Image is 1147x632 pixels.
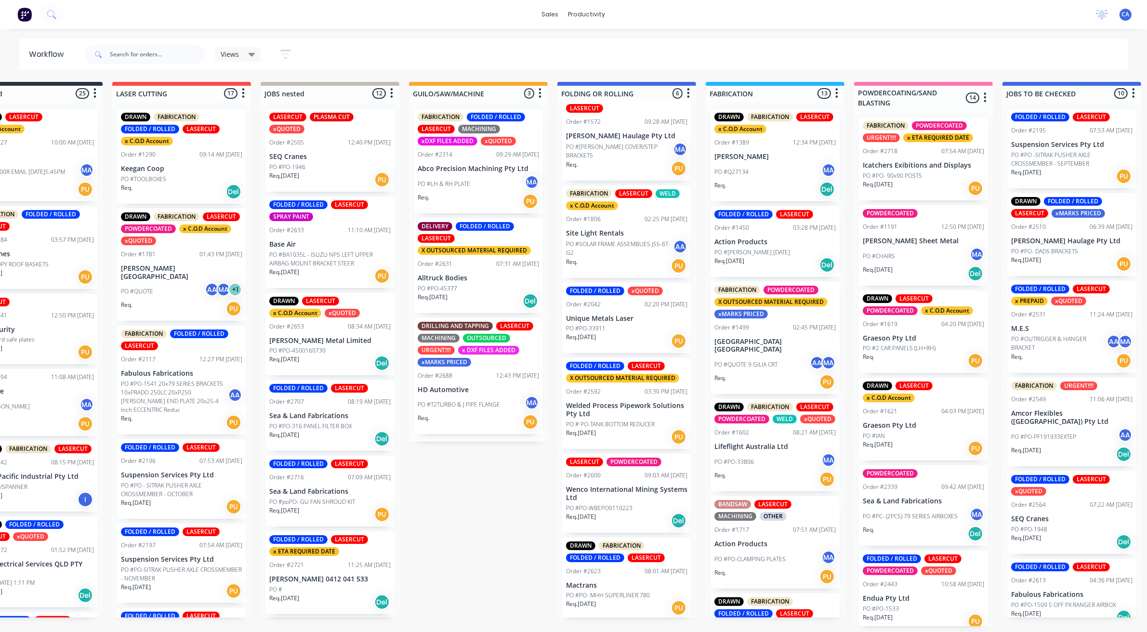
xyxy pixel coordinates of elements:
[226,184,241,199] div: Del
[566,104,603,113] div: LASERCUT
[859,290,988,373] div: DRAWNLASERCUTPOWDERCOATEDx C.O.D AccountOrder #161904:20 PM [DATE]Graeson Pty LtdPO #2 CAR PANELS...
[265,109,395,192] div: LASERCUTPLASMA CUTxQUOTEDOrder #250512:40 PM [DATE]SEQ CranesPO #PO-1946Req.[DATE]PU
[1011,237,1133,245] p: [PERSON_NAME] Haulage Pty Ltd
[458,346,519,355] div: x DXF FILES ADDED
[711,282,840,395] div: FABRICATIONPOWDERCOATEDX OUTSOURCED MATERIAL REQUIREDxMARKS PRICEDOrder #149902:45 PM [DATE][GEOG...
[714,403,744,411] div: DRAWN
[523,414,538,430] div: PU
[1011,209,1048,218] div: LASERCUT
[863,147,897,156] div: Order #2718
[418,274,539,282] p: Alltruck Bodies
[714,257,744,265] p: Req. [DATE]
[671,258,686,274] div: PU
[414,109,543,213] div: FABRICATIONFOLDED / ROLLEDLASERCUTMACHININGxDXF FILES ADDEDxQUOTEDOrder #231409:29 AM [DATE]Abco ...
[566,300,601,309] div: Order #2042
[418,293,448,302] p: Req. [DATE]
[121,137,173,145] div: x C.O.D Account
[17,7,32,22] img: Factory
[1011,335,1107,352] p: PO #OUTRIGGER & HANGER BRACKET
[863,133,900,142] div: URGENT!!!!
[183,125,220,133] div: LASERCUT
[418,334,460,342] div: MACHINING
[859,118,988,200] div: FABRICATIONPOWDERCOATEDURGENT!!!!x ETA REQUIRED DATEOrder #271807:54 AM [DATE]Icatchers Exibition...
[205,282,219,297] div: AA
[714,125,766,133] div: x C.O.D Account
[179,224,231,233] div: x C.O.D Account
[269,297,299,305] div: DRAWN
[79,163,94,177] div: MA
[525,175,539,189] div: MA
[863,320,897,329] div: Order #1619
[714,153,836,161] p: [PERSON_NAME]
[269,397,304,406] div: Order #2707
[1118,334,1133,349] div: MA
[941,320,984,329] div: 04:20 PM [DATE]
[523,293,538,309] div: Del
[418,150,452,159] div: Order #2314
[566,229,687,237] p: Site Light Rentals
[968,181,983,196] div: PU
[269,200,328,209] div: FOLDED / ROLLED
[228,282,242,297] div: + 1
[863,171,922,180] p: PO #PO- 90x90 POSTS
[467,113,525,121] div: FOLDED / ROLLED
[747,403,793,411] div: FABRICATION
[51,311,94,320] div: 12:50 PM [DATE]
[714,210,773,219] div: FOLDED / ROLLED
[1007,109,1136,188] div: FOLDED / ROLLEDLASERCUTOrder #219507:53 AM [DATE]Suspension Services Pty LtdPO #PO -SITRAK PUSHER...
[418,260,452,268] div: Order #2631
[348,138,391,147] div: 12:40 PM [DATE]
[747,113,793,121] div: FABRICATION
[796,113,833,121] div: LASERCUT
[79,397,94,412] div: MA
[1011,197,1041,206] div: DRAWN
[566,160,578,169] p: Req.
[265,197,395,288] div: FOLDED / ROLLEDLASERCUTSPRAY PAINTOrder #263311:10 AM [DATE]Base AirPO #BA1035L - ISUZU NPS LEFT ...
[154,212,199,221] div: FABRICATION
[793,138,836,147] div: 12:34 PM [DATE]
[22,210,80,219] div: FOLDED / ROLLED
[1011,382,1057,390] div: FABRICATION
[496,371,539,380] div: 12:43 PM [DATE]
[121,150,156,159] div: Order #1290
[418,137,477,145] div: xDXF FILES ADDED
[1090,310,1133,319] div: 11:24 AM [DATE]
[269,412,391,420] p: Sea & Land Fabrications
[374,268,390,284] div: PU
[863,407,897,416] div: Order #1621
[269,268,299,276] p: Req. [DATE]
[566,132,687,140] p: [PERSON_NAME] Haulage Pty Ltd
[199,150,242,159] div: 09:14 AM [DATE]
[903,133,973,142] div: x ETA REQUIRED DATE
[269,212,313,221] div: SPRAY PAINT
[970,247,984,262] div: MA
[714,224,749,232] div: Order #1450
[121,355,156,364] div: Order #2117
[821,355,836,370] div: MA
[1011,409,1133,426] p: Amcor Flexibles ([GEOGRAPHIC_DATA]) Pty Ltd
[78,416,93,432] div: PU
[714,248,790,257] p: PO #[PERSON_NAME] [DATE]
[711,109,840,201] div: DRAWNFABRICATIONLASERCUTx C.O.D AccountOrder #138912:34 PM [DATE][PERSON_NAME]PO #Q27134MAReq.Del
[269,337,391,345] p: [PERSON_NAME] Metal Limited
[863,394,915,402] div: x C.O.D Account
[269,240,391,249] p: Base Air
[714,323,749,332] div: Order #1499
[269,125,304,133] div: xQUOTED
[566,143,673,160] p: PO #[PERSON_NAME] COVER/STEP BRACKETS
[269,153,391,161] p: SEQ Cranes
[418,222,452,231] div: DELIVERY
[566,189,612,198] div: FABRICATION
[714,181,726,190] p: Req.
[562,185,691,278] div: FABRICATIONLASERCUTWELDx C.O.D AccountOrder #180602:25 PM [DATE]Site Light RentalsPO #SOLAR FRAME...
[226,301,241,316] div: PU
[78,269,93,285] div: PU
[566,201,618,210] div: x C.O.D Account
[714,168,749,176] p: PO #Q27134
[418,322,493,330] div: DRILLING AND TAPPING
[496,322,533,330] div: LASERCUT
[714,238,836,246] p: Action Products
[671,333,686,349] div: PU
[714,286,760,294] div: FABRICATION
[1073,113,1110,121] div: LASERCUT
